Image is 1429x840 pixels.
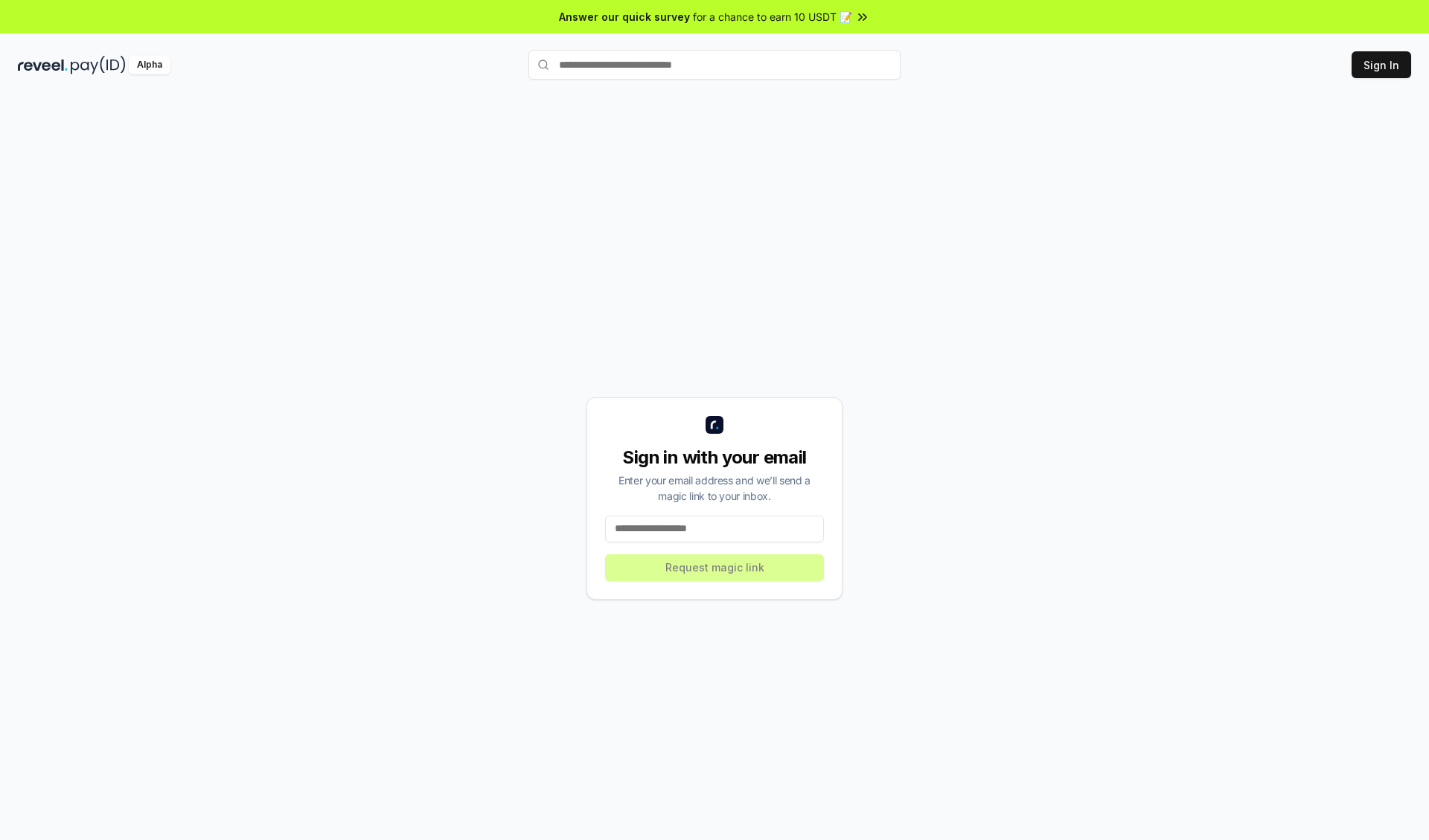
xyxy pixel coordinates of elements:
img: reveel_dark [18,56,68,74]
button: Sign In [1352,51,1411,78]
div: Sign in with your email [605,446,824,469]
span: Answer our quick survey [559,9,690,25]
img: logo_small [706,416,723,434]
span: for a chance to earn 10 USDT 📝 [693,9,852,25]
div: Enter your email address and we’ll send a magic link to your inbox. [605,472,824,504]
div: Alpha [129,56,170,74]
img: pay_id [71,56,126,74]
